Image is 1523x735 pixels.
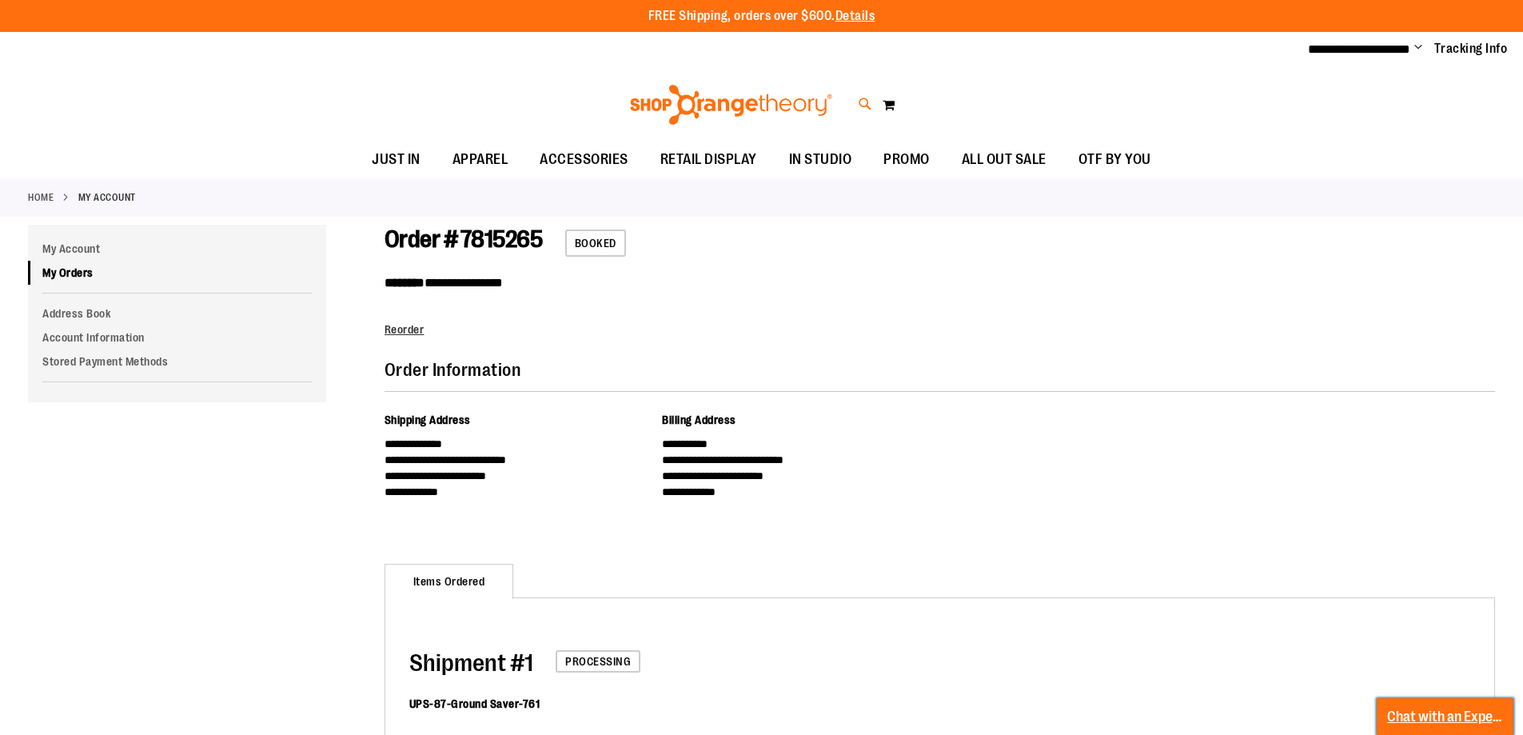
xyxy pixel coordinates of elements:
span: Processing [556,650,640,673]
span: Order Information [385,360,521,380]
span: Chat with an Expert [1387,709,1504,725]
span: Booked [565,230,626,257]
span: IN STUDIO [789,142,852,178]
button: Account menu [1414,41,1422,57]
span: OTF BY YOU [1078,142,1151,178]
span: ALL OUT SALE [962,142,1047,178]
a: Account Information [28,326,326,350]
img: Shop Orangetheory [628,85,835,125]
a: Address Book [28,302,326,326]
p: FREE Shipping, orders over $600. [648,7,875,26]
strong: Items Ordered [385,564,514,599]
span: Shipment # [409,649,524,677]
a: My Account [28,237,326,261]
a: Home [28,190,54,205]
a: Tracking Info [1434,40,1508,58]
span: Order # 7815265 [385,226,543,253]
a: My Orders [28,261,326,285]
a: Details [835,9,875,23]
span: Billing Address [662,413,736,426]
a: Stored Payment Methods [28,350,326,373]
span: JUST IN [372,142,421,178]
dt: UPS-87-Ground Saver-761 [409,696,540,712]
span: PROMO [883,142,930,178]
span: APPAREL [453,142,508,178]
span: Shipping Address [385,413,471,426]
span: ACCESSORIES [540,142,628,178]
button: Chat with an Expert [1377,698,1514,735]
span: 1 [409,649,533,677]
span: RETAIL DISPLAY [660,142,757,178]
a: Reorder [385,323,425,336]
strong: My Account [78,190,136,205]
